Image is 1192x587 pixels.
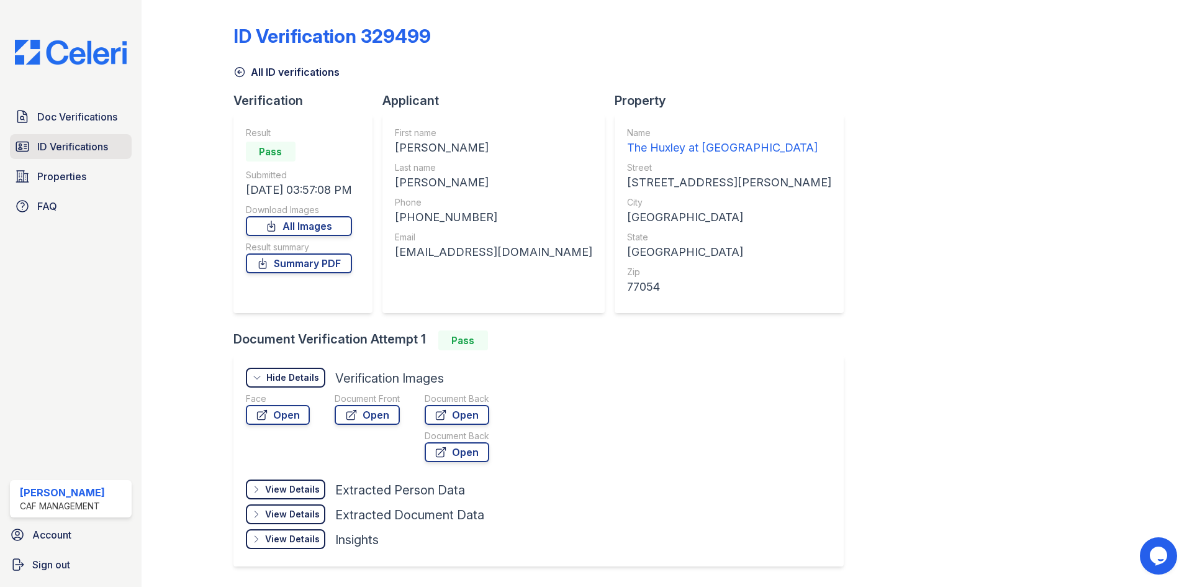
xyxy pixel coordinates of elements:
[425,393,489,405] div: Document Back
[627,278,831,296] div: 77054
[37,199,57,214] span: FAQ
[246,253,352,273] a: Summary PDF
[395,196,592,209] div: Phone
[246,393,310,405] div: Face
[627,127,831,139] div: Name
[627,162,831,174] div: Street
[395,127,592,139] div: First name
[335,405,400,425] a: Open
[627,196,831,209] div: City
[5,40,137,65] img: CE_Logo_Blue-a8612792a0a2168367f1c8372b55b34899dd931a85d93a1a3d3e32e68fde9ad4.png
[627,127,831,157] a: Name The Huxley at [GEOGRAPHIC_DATA]
[246,142,296,162] div: Pass
[233,92,382,109] div: Verification
[265,483,320,496] div: View Details
[627,209,831,226] div: [GEOGRAPHIC_DATA]
[425,442,489,462] a: Open
[627,266,831,278] div: Zip
[37,169,86,184] span: Properties
[246,204,352,216] div: Download Images
[395,139,592,157] div: [PERSON_NAME]
[265,533,320,545] div: View Details
[627,174,831,191] div: [STREET_ADDRESS][PERSON_NAME]
[246,169,352,181] div: Submitted
[265,508,320,521] div: View Details
[10,104,132,129] a: Doc Verifications
[32,527,71,542] span: Account
[627,139,831,157] div: The Huxley at [GEOGRAPHIC_DATA]
[395,162,592,174] div: Last name
[627,231,831,243] div: State
[438,330,488,350] div: Pass
[5,552,137,577] a: Sign out
[10,164,132,189] a: Properties
[246,181,352,199] div: [DATE] 03:57:08 PM
[425,430,489,442] div: Document Back
[395,209,592,226] div: [PHONE_NUMBER]
[5,522,137,547] a: Account
[395,174,592,191] div: [PERSON_NAME]
[395,243,592,261] div: [EMAIL_ADDRESS][DOMAIN_NAME]
[1140,537,1180,575] iframe: chat widget
[37,139,108,154] span: ID Verifications
[246,405,310,425] a: Open
[266,371,319,384] div: Hide Details
[10,134,132,159] a: ID Verifications
[627,243,831,261] div: [GEOGRAPHIC_DATA]
[20,500,105,512] div: CAF Management
[246,216,352,236] a: All Images
[335,481,465,499] div: Extracted Person Data
[10,194,132,219] a: FAQ
[335,506,484,524] div: Extracted Document Data
[246,241,352,253] div: Result summary
[335,531,379,548] div: Insights
[37,109,117,124] span: Doc Verifications
[246,127,352,139] div: Result
[382,92,615,109] div: Applicant
[233,65,340,80] a: All ID verifications
[233,25,431,47] div: ID Verification 329499
[615,92,854,109] div: Property
[32,557,70,572] span: Sign out
[425,405,489,425] a: Open
[335,370,444,387] div: Verification Images
[233,330,854,350] div: Document Verification Attempt 1
[335,393,400,405] div: Document Front
[20,485,105,500] div: [PERSON_NAME]
[395,231,592,243] div: Email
